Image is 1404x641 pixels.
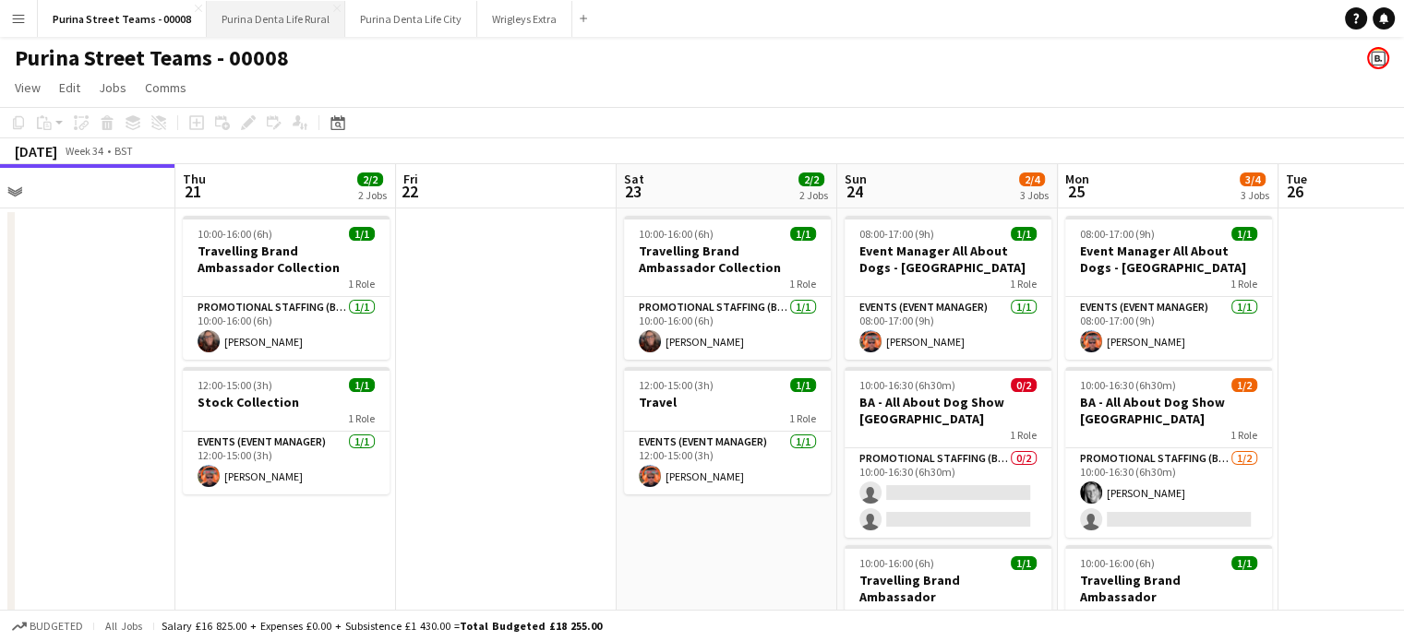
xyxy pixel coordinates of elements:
span: 22 [401,181,418,202]
app-job-card: 10:00-16:30 (6h30m)0/2BA - All About Dog Show [GEOGRAPHIC_DATA]1 RolePromotional Staffing (Brand ... [845,367,1051,538]
span: Edit [59,79,80,96]
span: Week 34 [61,144,107,158]
span: 10:00-16:00 (6h) [859,556,934,570]
span: 1/1 [1231,556,1257,570]
span: 25 [1062,181,1089,202]
app-card-role: Promotional Staffing (Brand Ambassadors)1/210:00-16:30 (6h30m)[PERSON_NAME] [1065,448,1272,538]
span: Jobs [99,79,126,96]
span: Sat [624,171,644,187]
span: 1 Role [1010,277,1037,291]
span: 10:00-16:00 (6h) [639,227,714,241]
span: 1 Role [1230,606,1257,620]
app-card-role: Promotional Staffing (Brand Ambassadors)1/110:00-16:00 (6h)[PERSON_NAME] [624,297,831,360]
app-card-role: Promotional Staffing (Brand Ambassadors)1/110:00-16:00 (6h)[PERSON_NAME] [183,297,390,360]
span: 24 [842,181,867,202]
span: Comms [145,79,186,96]
span: 1 Role [1010,606,1037,620]
button: Purina Street Teams - 00008 [38,1,207,37]
span: 08:00-17:00 (9h) [1080,227,1155,241]
span: 08:00-17:00 (9h) [859,227,934,241]
span: 2/2 [798,172,824,186]
h3: Event Manager All About Dogs - [GEOGRAPHIC_DATA] [1065,243,1272,276]
span: 1 Role [1230,277,1257,291]
span: 12:00-15:00 (3h) [198,378,272,392]
span: 1/1 [790,378,816,392]
span: 1 Role [348,411,375,425]
button: Wrigleys Extra [477,1,572,37]
span: 12:00-15:00 (3h) [639,378,714,392]
span: Sun [845,171,867,187]
app-card-role: Promotional Staffing (Brand Ambassadors)0/210:00-16:30 (6h30m) [845,448,1051,538]
span: Fri [403,171,418,187]
a: Edit [52,76,88,100]
span: Mon [1065,171,1089,187]
span: 1 Role [1010,428,1037,442]
span: 2/4 [1019,172,1045,186]
span: 1/1 [349,227,375,241]
h3: Travelling Brand Ambassador Collection [624,243,831,276]
h3: BA - All About Dog Show [GEOGRAPHIC_DATA] [845,394,1051,427]
span: 3/4 [1240,172,1266,186]
div: 2 Jobs [358,188,387,202]
h3: Stock Collection [183,394,390,410]
a: Jobs [91,76,134,100]
h3: BA - All About Dog Show [GEOGRAPHIC_DATA] [1065,394,1272,427]
span: 1 Role [789,277,816,291]
app-user-avatar: Bounce Activations Ltd [1367,47,1389,69]
h3: Travelling Brand Ambassador [845,572,1051,605]
span: 1/2 [1231,378,1257,392]
div: 2 Jobs [799,188,828,202]
div: 3 Jobs [1241,188,1269,202]
span: 1/1 [1011,556,1037,570]
span: 0/2 [1011,378,1037,392]
div: 08:00-17:00 (9h)1/1Event Manager All About Dogs - [GEOGRAPHIC_DATA]1 RoleEvents (Event Manager)1/... [1065,216,1272,360]
a: Comms [138,76,194,100]
span: Budgeted [30,620,83,633]
span: 10:00-16:30 (6h30m) [1080,378,1176,392]
app-card-role: Events (Event Manager)1/108:00-17:00 (9h)[PERSON_NAME] [845,297,1051,360]
h3: Travel [624,394,831,410]
span: 10:00-16:30 (6h30m) [859,378,955,392]
span: 10:00-16:00 (6h) [198,227,272,241]
span: Tue [1286,171,1307,187]
span: 10:00-16:00 (6h) [1080,556,1155,570]
app-job-card: 10:00-16:00 (6h)1/1Travelling Brand Ambassador Collection1 RolePromotional Staffing (Brand Ambass... [183,216,390,360]
button: Budgeted [9,616,86,636]
app-job-card: 12:00-15:00 (3h)1/1Stock Collection1 RoleEvents (Event Manager)1/112:00-15:00 (3h)[PERSON_NAME] [183,367,390,494]
app-job-card: 12:00-15:00 (3h)1/1Travel1 RoleEvents (Event Manager)1/112:00-15:00 (3h)[PERSON_NAME] [624,367,831,494]
a: View [7,76,48,100]
div: Salary £16 825.00 + Expenses £0.00 + Subsistence £1 430.00 = [162,619,602,633]
span: 1/1 [790,227,816,241]
span: 1 Role [789,411,816,425]
span: 23 [621,181,644,202]
button: Purina Denta Life Rural [207,1,345,37]
h1: Purina Street Teams - 00008 [15,44,289,72]
button: Purina Denta Life City [345,1,477,37]
span: 21 [180,181,206,202]
app-job-card: 10:00-16:30 (6h30m)1/2BA - All About Dog Show [GEOGRAPHIC_DATA]1 RolePromotional Staffing (Brand ... [1065,367,1272,538]
span: 1 Role [348,277,375,291]
h3: Travelling Brand Ambassador [1065,572,1272,605]
app-job-card: 10:00-16:00 (6h)1/1Travelling Brand Ambassador Collection1 RolePromotional Staffing (Brand Ambass... [624,216,831,360]
app-card-role: Events (Event Manager)1/108:00-17:00 (9h)[PERSON_NAME] [1065,297,1272,360]
app-card-role: Events (Event Manager)1/112:00-15:00 (3h)[PERSON_NAME] [624,432,831,494]
span: Thu [183,171,206,187]
app-card-role: Events (Event Manager)1/112:00-15:00 (3h)[PERSON_NAME] [183,432,390,494]
div: [DATE] [15,142,57,160]
h3: Event Manager All About Dogs - [GEOGRAPHIC_DATA] [845,243,1051,276]
span: 2/2 [357,172,383,186]
span: View [15,79,41,96]
span: 26 [1283,181,1307,202]
span: 1/1 [1231,227,1257,241]
div: 3 Jobs [1020,188,1049,202]
span: All jobs [102,619,146,633]
span: 1/1 [349,378,375,392]
app-job-card: 08:00-17:00 (9h)1/1Event Manager All About Dogs - [GEOGRAPHIC_DATA]1 RoleEvents (Event Manager)1/... [845,216,1051,360]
